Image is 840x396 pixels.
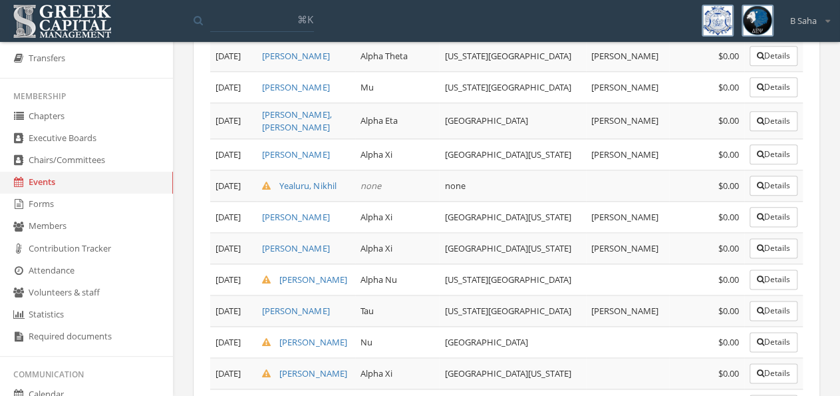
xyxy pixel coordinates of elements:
[591,211,658,223] span: [PERSON_NAME]
[591,81,658,93] span: [PERSON_NAME]
[439,327,586,358] td: [GEOGRAPHIC_DATA]
[750,238,797,258] button: Details
[781,5,830,27] div: B Saha
[439,139,586,170] td: [GEOGRAPHIC_DATA][US_STATE]
[750,111,797,131] button: Details
[355,71,440,102] td: Mu
[360,180,381,192] em: none
[591,114,658,126] span: [PERSON_NAME]
[718,114,739,126] span: $0.00
[210,233,257,264] td: [DATE]
[262,336,347,348] a: [PERSON_NAME]
[718,81,739,93] span: $0.00
[591,305,658,317] span: [PERSON_NAME]
[355,296,440,327] td: Tau
[355,102,440,138] td: Alpha Eta
[262,81,329,93] a: [PERSON_NAME]
[210,358,257,389] td: [DATE]
[210,40,257,71] td: [DATE]
[718,336,739,348] span: $0.00
[355,202,440,233] td: Alpha Xi
[439,40,586,71] td: [US_STATE][GEOGRAPHIC_DATA]
[718,180,739,192] span: $0.00
[210,102,257,138] td: [DATE]
[718,242,739,254] span: $0.00
[355,233,440,264] td: Alpha Xi
[718,367,739,379] span: $0.00
[262,367,347,379] a: [PERSON_NAME]
[591,242,658,254] span: [PERSON_NAME]
[210,170,257,202] td: [DATE]
[210,139,257,170] td: [DATE]
[750,46,797,66] button: Details
[750,270,797,290] button: Details
[262,305,329,317] a: [PERSON_NAME]
[210,71,257,102] td: [DATE]
[262,211,329,223] a: [PERSON_NAME]
[210,296,257,327] td: [DATE]
[355,139,440,170] td: Alpha Xi
[718,274,739,286] span: $0.00
[750,301,797,321] button: Details
[262,180,336,192] a: Yealuru, Nikhil
[591,50,658,62] span: [PERSON_NAME]
[262,242,329,254] a: [PERSON_NAME]
[262,148,329,160] a: [PERSON_NAME]
[262,274,347,286] a: [PERSON_NAME]
[718,148,739,160] span: $0.00
[750,363,797,383] button: Details
[355,358,440,389] td: Alpha Xi
[297,13,313,26] span: ⌘K
[439,170,586,202] td: none
[210,327,257,358] td: [DATE]
[439,202,586,233] td: [GEOGRAPHIC_DATA][US_STATE]
[439,264,586,296] td: [US_STATE][GEOGRAPHIC_DATA]
[718,305,739,317] span: $0.00
[439,358,586,389] td: [GEOGRAPHIC_DATA][US_STATE]
[439,233,586,264] td: [GEOGRAPHIC_DATA][US_STATE]
[355,264,440,296] td: Alpha Nu
[262,108,331,133] a: [PERSON_NAME], [PERSON_NAME]
[439,71,586,102] td: [US_STATE][GEOGRAPHIC_DATA]
[750,176,797,196] button: Details
[355,327,440,358] td: Nu
[750,207,797,227] button: Details
[750,144,797,164] button: Details
[790,15,817,27] span: B Saha
[439,102,586,138] td: [GEOGRAPHIC_DATA]
[718,211,739,223] span: $0.00
[210,202,257,233] td: [DATE]
[262,50,329,62] a: [PERSON_NAME]
[591,148,658,160] span: [PERSON_NAME]
[210,264,257,296] td: [DATE]
[718,50,739,62] span: $0.00
[355,40,440,71] td: Alpha Theta
[439,296,586,327] td: [US_STATE][GEOGRAPHIC_DATA]
[750,77,797,97] button: Details
[750,332,797,352] button: Details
